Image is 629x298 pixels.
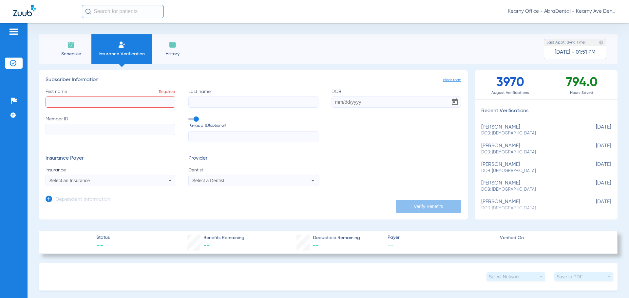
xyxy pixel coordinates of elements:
h3: Provider [188,155,318,162]
span: Insurance [46,167,175,173]
span: [DATE] [578,162,611,174]
span: Group ID [190,122,318,129]
div: [PERSON_NAME] [481,162,578,174]
span: Deductible Remaining [313,235,360,241]
span: -- [388,241,494,250]
input: Search for patients [82,5,164,18]
img: last sync help info [599,40,603,45]
img: Schedule [67,41,75,49]
span: History [157,51,188,57]
span: Payer [388,234,494,241]
span: Dentist [188,167,318,173]
div: [PERSON_NAME] [481,124,578,136]
label: Last name [188,88,318,108]
span: DOB: [DEMOGRAPHIC_DATA] [481,187,578,193]
div: 794.0 [546,70,618,99]
div: [PERSON_NAME] [481,180,578,192]
span: clear form [443,77,461,83]
small: (optional) [209,122,226,129]
span: Status [96,234,110,241]
button: Verify Benefits [396,200,461,213]
img: hamburger-icon [9,28,19,36]
span: Benefits Remaining [203,235,244,241]
span: Required [159,90,175,94]
h3: Insurance Payer [46,155,175,162]
span: [DATE] [578,143,611,155]
div: 3970 [475,70,546,99]
h3: Dependent Information [55,197,110,203]
img: History [169,41,177,49]
input: DOBOpen calendar [332,96,461,108]
span: -- [96,241,110,251]
span: [DATE] [578,124,611,136]
label: DOB [332,88,461,108]
span: Hours Saved [546,90,618,96]
span: [DATE] [578,199,611,211]
span: Kearny Office - AbraDental - Kearny Ave Dental, LLC - Kearny General [508,8,616,15]
div: [PERSON_NAME] [481,143,578,155]
h3: Recent Verifications [475,108,618,114]
span: -- [500,242,507,249]
span: DOB: [DEMOGRAPHIC_DATA] [481,168,578,174]
span: Verified On [500,235,607,241]
input: Last name [188,96,318,108]
input: First nameRequired [46,96,175,108]
span: Select a Dentist [192,178,224,183]
span: -- [203,243,209,249]
div: [PERSON_NAME] [481,199,578,211]
span: [DATE] - 01:51 PM [555,49,596,56]
h3: Subscriber Information [46,77,461,83]
label: First name [46,88,175,108]
img: Search Icon [85,9,91,14]
input: Member ID [46,124,175,135]
span: Insurance Verification [96,51,147,57]
span: Schedule [55,51,86,57]
span: [DATE] [578,180,611,192]
span: August Verifications [475,90,546,96]
span: DOB: [DEMOGRAPHIC_DATA] [481,149,578,155]
img: Zuub Logo [13,5,36,16]
button: Open calendar [448,96,461,109]
span: Last Appt. Sync Time: [546,39,586,46]
label: Member ID [46,116,175,143]
span: Select an Insurance [49,178,90,183]
span: DOB: [DEMOGRAPHIC_DATA] [481,131,578,136]
span: -- [313,243,319,249]
img: Manual Insurance Verification [118,41,126,49]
